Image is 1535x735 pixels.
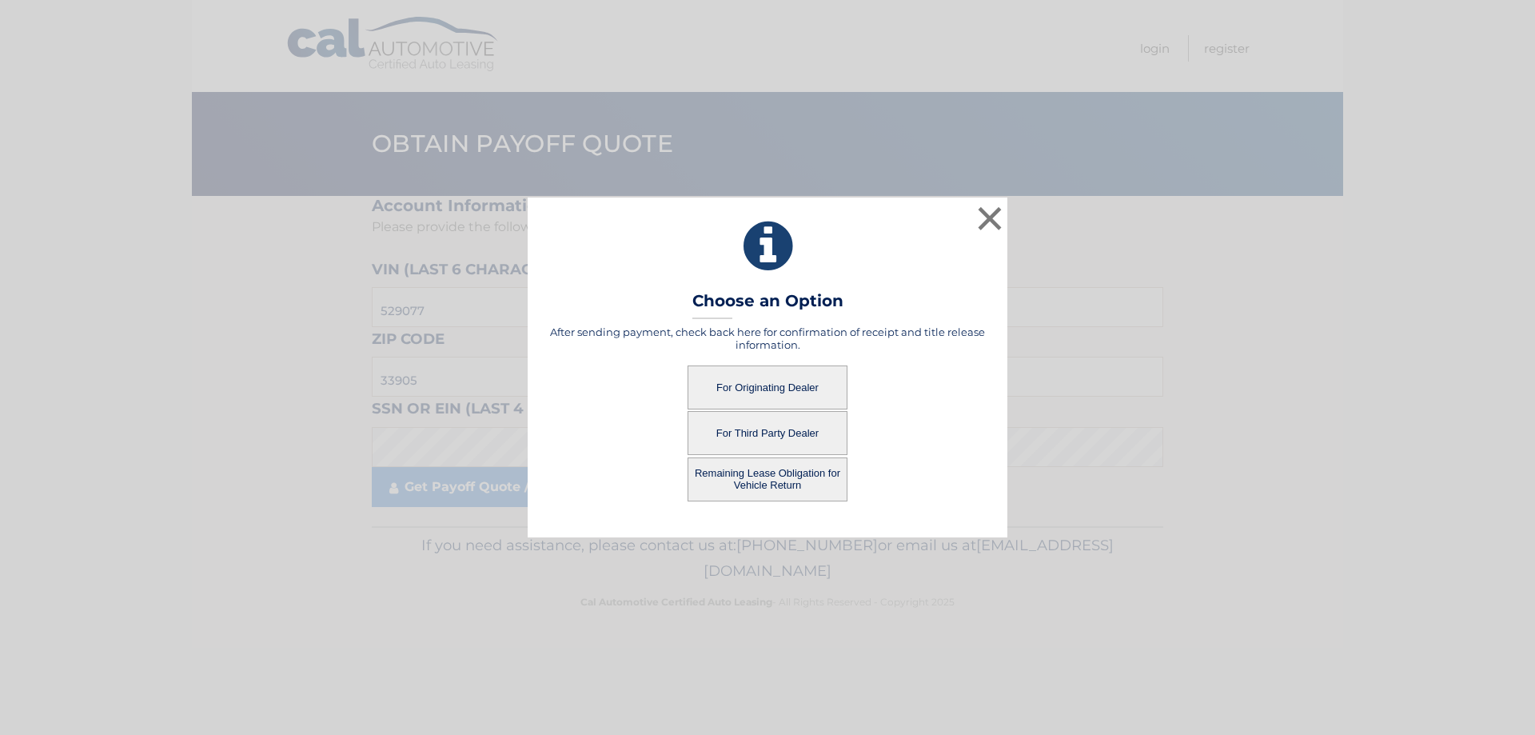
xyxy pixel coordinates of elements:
button: Remaining Lease Obligation for Vehicle Return [688,457,847,501]
h3: Choose an Option [692,291,843,319]
button: For Third Party Dealer [688,411,847,455]
button: × [974,202,1006,234]
button: For Originating Dealer [688,366,847,409]
h5: After sending payment, check back here for confirmation of receipt and title release information. [548,326,987,351]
